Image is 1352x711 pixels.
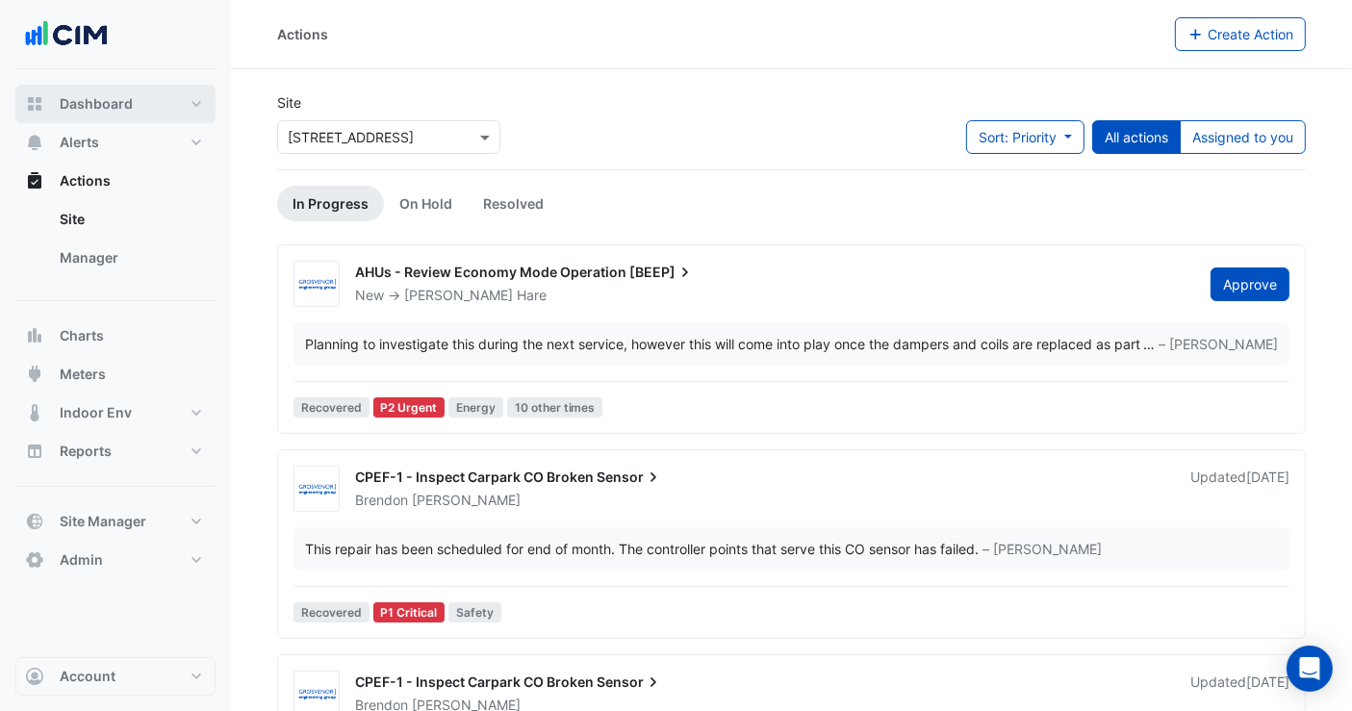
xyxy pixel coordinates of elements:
app-icon: Charts [25,326,44,345]
button: Charts [15,317,216,355]
div: … [305,334,1278,354]
button: Actions [15,162,216,200]
span: CPEF-1 - Inspect Carpark CO Broken [355,469,594,485]
span: Admin [60,550,103,570]
button: Sort: Priority [966,120,1084,154]
div: P1 Critical [373,602,446,622]
span: Create Action [1208,26,1293,42]
span: Recovered [293,397,370,418]
button: Reports [15,432,216,470]
app-icon: Reports [25,442,44,461]
img: Grosvenor Engineering [294,685,339,704]
span: Reports [60,442,112,461]
span: Dashboard [60,94,133,114]
app-icon: Alerts [25,133,44,152]
span: – [PERSON_NAME] [1159,334,1278,354]
span: AHUs - Review Economy Mode Operation [355,264,626,280]
button: Approve [1211,267,1289,301]
div: This repair has been scheduled for end of month. The controller points that serve this CO sensor ... [305,539,979,559]
a: Resolved [468,186,559,221]
label: Site [277,92,301,113]
span: Charts [60,326,104,345]
button: All actions [1092,120,1181,154]
app-icon: Actions [25,171,44,190]
span: Approve [1223,276,1277,292]
app-icon: Indoor Env [25,403,44,422]
button: Indoor Env [15,394,216,432]
div: Updated [1190,468,1289,510]
span: Fri 11-Jul-2025 08:36 AEST [1246,469,1289,485]
span: Recovered [293,602,370,622]
span: Sensor [597,468,663,487]
span: -> [388,287,400,303]
span: Actions [60,171,111,190]
div: P2 Urgent [373,397,446,418]
span: Sort: Priority [979,129,1057,145]
app-icon: Dashboard [25,94,44,114]
button: Admin [15,541,216,579]
button: Create Action [1175,17,1307,51]
span: Site Manager [60,512,146,531]
button: Dashboard [15,85,216,123]
span: Meters [60,365,106,384]
button: Account [15,657,216,696]
a: On Hold [384,186,468,221]
span: Fri 11-Jul-2025 08:35 AEST [1246,673,1289,690]
span: [PERSON_NAME] [404,287,513,303]
span: [BEEP] [629,263,695,282]
span: CPEF-1 - Inspect Carpark CO Broken [355,673,594,690]
button: Assigned to you [1180,120,1306,154]
a: In Progress [277,186,384,221]
a: Site [44,200,216,239]
img: Grosvenor Engineering [294,275,339,294]
app-icon: Admin [25,550,44,570]
div: Planning to investigate this during the next service, however this will come into play once the d... [305,334,1143,354]
button: Site Manager [15,502,216,541]
app-icon: Site Manager [25,512,44,531]
span: New [355,287,384,303]
span: 10 other times [507,397,603,418]
span: Brendon [355,492,408,508]
div: Open Intercom Messenger [1287,646,1333,692]
span: Account [60,667,115,686]
span: – [PERSON_NAME] [982,539,1102,559]
span: Safety [448,602,501,622]
span: Alerts [60,133,99,152]
div: Actions [15,200,216,285]
img: Company Logo [23,15,110,54]
img: Grosvenor Engineering [294,480,339,499]
button: Alerts [15,123,216,162]
button: Meters [15,355,216,394]
app-icon: Meters [25,365,44,384]
a: Manager [44,239,216,277]
span: Indoor Env [60,403,132,422]
span: Hare [517,286,547,305]
span: [PERSON_NAME] [412,491,521,510]
span: Energy [448,397,503,418]
div: Actions [277,24,328,44]
span: Sensor [597,673,663,692]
